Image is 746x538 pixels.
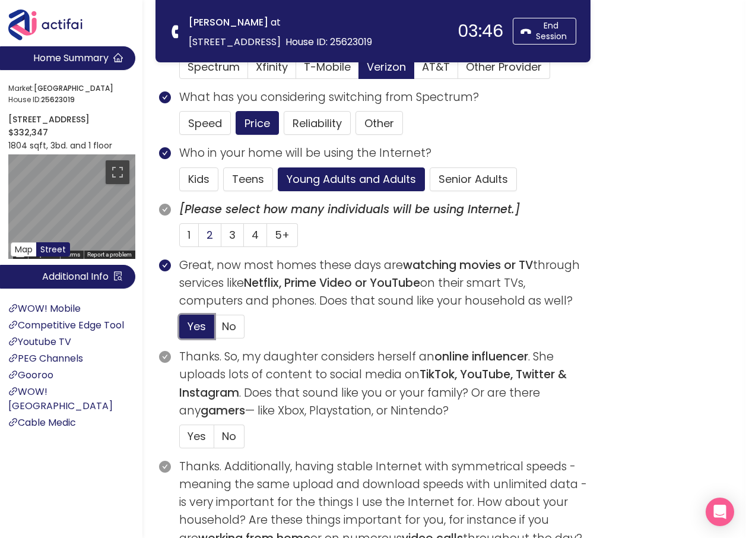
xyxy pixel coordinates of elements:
[275,227,290,242] span: 5+
[256,59,288,74] span: Xfinity
[8,302,81,315] a: WOW! Mobile
[8,10,94,40] img: Actifai Logo
[8,352,83,365] a: PEG Channels
[367,59,406,74] span: Verizon
[8,154,135,259] div: Street View
[278,167,425,191] button: Young Adults and Adults
[179,348,591,420] p: Thanks. So, my daughter considers herself an . She uploads lots of content to social media on . D...
[229,227,236,242] span: 3
[159,147,171,159] span: check-circle
[87,251,132,258] a: Report a problem
[8,368,53,382] a: Gooroo
[355,111,403,135] button: Other
[513,18,576,45] button: End Session
[41,94,75,105] strong: 25623019
[244,275,420,291] b: Netflix, Prime Video or YouTube
[179,167,218,191] button: Kids
[458,23,503,40] div: 03:46
[304,59,351,74] span: T-Mobile
[188,429,206,444] span: Yes
[159,91,171,103] span: check-circle
[430,167,517,191] button: Senior Adults
[188,319,206,334] span: Yes
[8,126,48,138] strong: $332,347
[222,319,236,334] span: No
[285,35,372,49] span: House ID: 25623019
[106,160,129,184] button: Toggle fullscreen view
[8,335,71,349] a: Youtube TV
[207,227,213,242] span: 2
[179,366,567,400] b: TikTok, YouTube, Twitter & Instagram
[222,429,236,444] span: No
[179,144,591,162] p: Who in your home will be using the Internet?
[284,111,351,135] button: Reliability
[8,337,18,346] span: link
[8,353,18,363] span: link
[159,351,171,363] span: check-circle
[8,154,135,259] div: Map
[236,111,279,135] button: Price
[159,204,171,216] span: check-circle
[8,113,90,125] strong: [STREET_ADDRESS]
[8,320,18,330] span: link
[179,257,591,311] p: Great, now most homes these days are through services like on their smart TVs, computers and phon...
[8,417,18,427] span: link
[223,167,273,191] button: Teens
[403,257,533,273] b: watching movies or TV
[252,227,259,242] span: 4
[159,461,171,473] span: check-circle
[8,94,132,106] span: House ID:
[466,59,542,74] span: Other Provider
[189,15,281,49] span: at [STREET_ADDRESS]
[34,83,113,93] strong: [GEOGRAPHIC_DATA]
[179,88,591,106] p: What has you considering switching from Spectrum?
[159,259,171,271] span: check-circle
[201,403,245,419] b: gamers
[64,251,80,258] a: Terms
[8,387,18,396] span: link
[8,385,113,413] a: WOW! [GEOGRAPHIC_DATA]
[8,303,18,313] span: link
[8,83,132,94] span: Market:
[8,318,124,332] a: Competitive Edge Tool
[8,139,135,152] p: 1804 sqft, 3bd. and 1 floor
[8,416,76,429] a: Cable Medic
[189,15,268,29] strong: [PERSON_NAME]
[188,227,191,242] span: 1
[188,59,240,74] span: Spectrum
[706,498,734,526] div: Open Intercom Messenger
[40,243,66,255] span: Street
[422,59,450,74] span: AT&T
[179,111,231,135] button: Speed
[434,349,528,365] b: online influencer
[15,243,33,255] span: Map
[179,201,520,217] b: [Please select how many individuals will be using Internet.]
[170,26,182,38] span: phone
[8,370,18,379] span: link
